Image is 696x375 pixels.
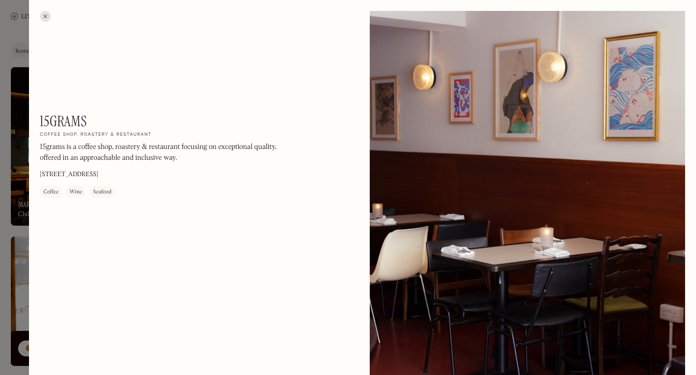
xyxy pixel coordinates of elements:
[40,170,98,179] p: [STREET_ADDRESS]
[40,142,285,163] p: 15grams is a coffee shop, roastery & restaurant focusing on exceptional quality, offered in an ap...
[69,187,82,197] div: Wine
[43,187,58,197] div: Coffee
[40,132,152,138] h2: Coffee shop, roastery & restaurant
[93,187,111,197] div: Seafood
[40,113,87,130] h1: 15grams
